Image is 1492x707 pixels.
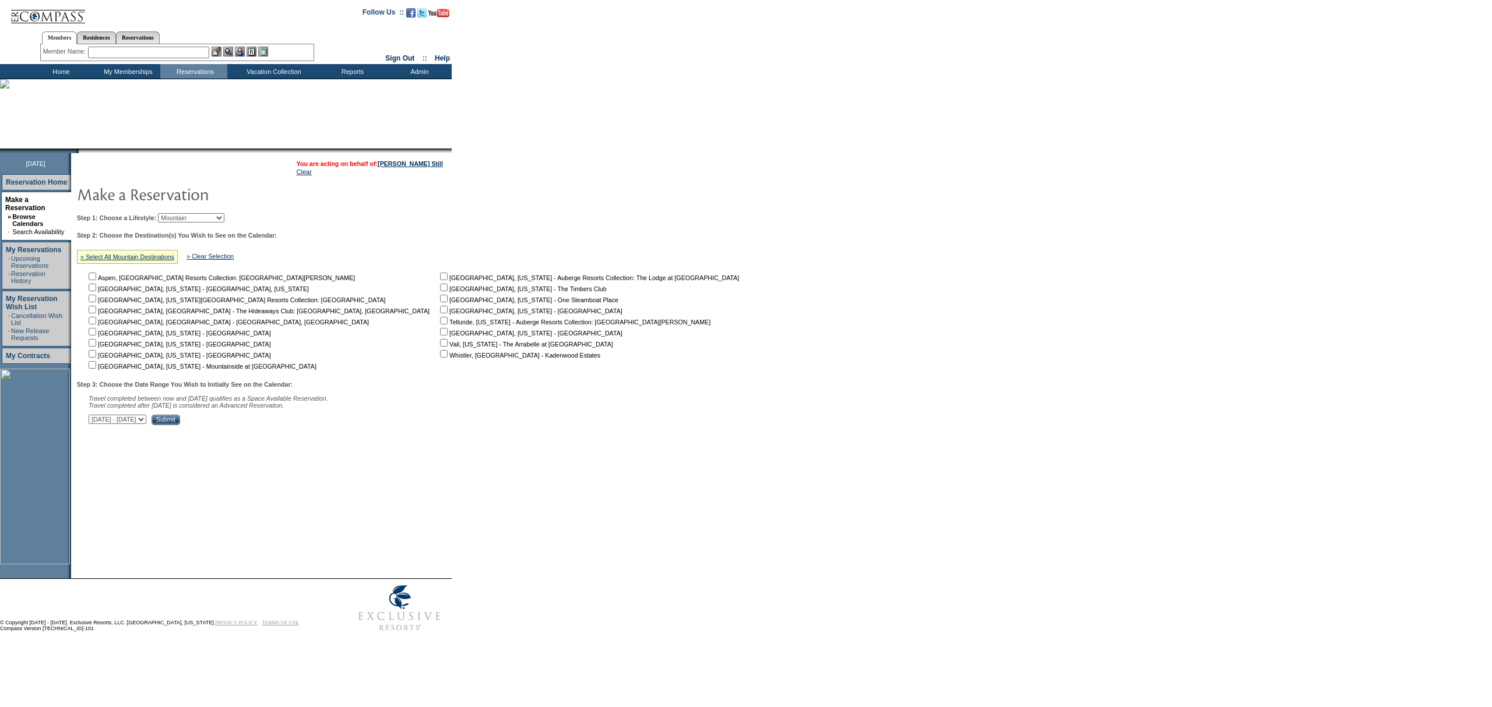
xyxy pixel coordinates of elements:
img: b_calculator.gif [258,47,268,56]
span: Travel completed between now and [DATE] qualifies as a Space Available Reservation. [89,395,328,402]
td: · [8,270,10,284]
a: Browse Calendars [12,213,43,227]
a: Search Availability [12,228,64,235]
b: Step 1: Choose a Lifestyle: [77,214,156,221]
img: Become our fan on Facebook [406,8,416,17]
a: My Reservation Wish List [6,295,58,311]
td: Reports [318,64,385,79]
a: Reservations [116,31,160,44]
a: Reservation Home [6,178,67,186]
a: Sign Out [385,54,414,62]
span: [DATE] [26,160,45,167]
a: PRIVACY POLICY [215,620,258,625]
a: My Reservations [6,246,61,254]
nobr: [GEOGRAPHIC_DATA], [US_STATE] - Mountainside at [GEOGRAPHIC_DATA] [86,363,316,370]
nobr: Vail, [US_STATE] - The Arrabelle at [GEOGRAPHIC_DATA] [438,341,613,348]
td: Reservations [160,64,227,79]
td: My Memberships [93,64,160,79]
td: · [8,327,10,341]
a: Reservation History [11,270,45,284]
a: New Release Requests [11,327,49,341]
a: [PERSON_NAME] Still [378,160,443,167]
a: Residences [77,31,116,44]
img: Subscribe to our YouTube Channel [428,9,449,17]
span: You are acting on behalf of: [297,160,443,167]
td: Vacation Collection [227,64,318,79]
nobr: [GEOGRAPHIC_DATA], [US_STATE] - [GEOGRAPHIC_DATA] [86,341,271,348]
img: Exclusive Resorts [347,579,452,637]
a: » Clear Selection [186,253,234,260]
nobr: [GEOGRAPHIC_DATA], [GEOGRAPHIC_DATA] - [GEOGRAPHIC_DATA], [GEOGRAPHIC_DATA] [86,319,369,326]
a: Become our fan on Facebook [406,12,416,19]
div: Member Name: [43,47,88,56]
td: · [8,255,10,269]
nobr: [GEOGRAPHIC_DATA], [US_STATE] - [GEOGRAPHIC_DATA] [86,330,271,337]
a: Clear [297,168,312,175]
a: Cancellation Wish List [11,312,62,326]
a: Upcoming Reservations [11,255,48,269]
td: · [8,228,11,235]
b: Step 2: Choose the Destination(s) You Wish to See on the Calendar: [77,232,277,239]
img: Impersonate [235,47,245,56]
nobr: [GEOGRAPHIC_DATA], [US_STATE] - Auberge Resorts Collection: The Lodge at [GEOGRAPHIC_DATA] [438,274,739,281]
img: Follow us on Twitter [417,8,427,17]
nobr: [GEOGRAPHIC_DATA], [US_STATE] - [GEOGRAPHIC_DATA] [438,330,622,337]
td: Admin [385,64,452,79]
nobr: [GEOGRAPHIC_DATA], [US_STATE] - [GEOGRAPHIC_DATA] [86,352,271,359]
img: View [223,47,233,56]
b: » [8,213,11,220]
img: pgTtlMakeReservation.gif [77,182,310,206]
a: Members [42,31,78,44]
nobr: Telluride, [US_STATE] - Auberge Resorts Collection: [GEOGRAPHIC_DATA][PERSON_NAME] [438,319,710,326]
a: My Contracts [6,352,50,360]
a: Make a Reservation [5,196,45,212]
a: » Select All Mountain Destinations [80,253,174,260]
td: Home [26,64,93,79]
img: blank.gif [79,149,80,153]
input: Submit [152,415,180,425]
img: promoShadowLeftCorner.gif [75,149,79,153]
b: Step 3: Choose the Date Range You Wish to Initially See on the Calendar: [77,381,293,388]
img: Reservations [247,47,256,56]
a: Subscribe to our YouTube Channel [428,12,449,19]
nobr: [GEOGRAPHIC_DATA], [GEOGRAPHIC_DATA] - The Hideaways Club: [GEOGRAPHIC_DATA], [GEOGRAPHIC_DATA] [86,307,430,314]
td: Follow Us :: [363,7,404,21]
nobr: Aspen, [GEOGRAPHIC_DATA] Resorts Collection: [GEOGRAPHIC_DATA][PERSON_NAME] [86,274,355,281]
span: :: [423,54,427,62]
nobr: Travel completed after [DATE] is considered an Advanced Reservation. [89,402,284,409]
nobr: [GEOGRAPHIC_DATA], [US_STATE] - One Steamboat Place [438,296,618,303]
nobr: [GEOGRAPHIC_DATA], [US_STATE] - The Timbers Club [438,285,607,292]
a: Help [435,54,450,62]
nobr: [GEOGRAPHIC_DATA], [US_STATE] - [GEOGRAPHIC_DATA], [US_STATE] [86,285,309,292]
nobr: Whistler, [GEOGRAPHIC_DATA] - Kadenwood Estates [438,352,600,359]
a: Follow us on Twitter [417,12,427,19]
nobr: [GEOGRAPHIC_DATA], [US_STATE] - [GEOGRAPHIC_DATA] [438,307,622,314]
nobr: [GEOGRAPHIC_DATA], [US_STATE][GEOGRAPHIC_DATA] Resorts Collection: [GEOGRAPHIC_DATA] [86,296,385,303]
img: b_edit.gif [212,47,221,56]
td: · [8,312,10,326]
a: TERMS OF USE [262,620,299,625]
